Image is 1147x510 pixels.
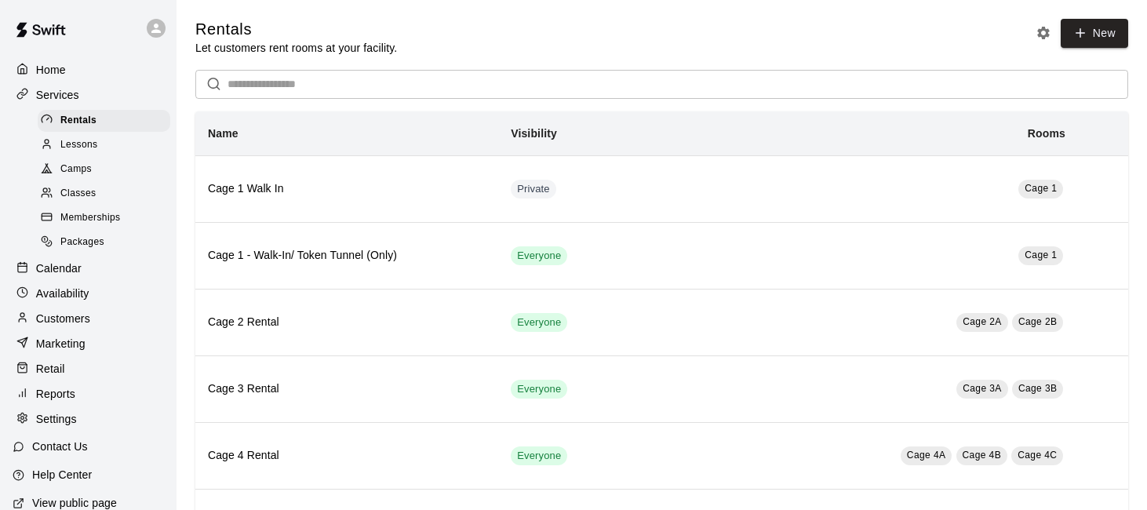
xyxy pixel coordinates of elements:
[963,450,1002,461] span: Cage 4B
[60,210,120,226] span: Memberships
[208,314,486,331] h6: Cage 2 Rental
[38,182,177,206] a: Classes
[36,336,86,352] p: Marketing
[38,183,170,205] div: Classes
[208,127,239,140] b: Name
[38,206,177,231] a: Memberships
[511,446,567,465] div: This service is visible to all of your customers
[511,315,567,330] span: Everyone
[60,137,98,153] span: Lessons
[1025,183,1057,194] span: Cage 1
[36,87,79,103] p: Services
[13,407,164,431] a: Settings
[36,311,90,326] p: Customers
[511,182,556,197] span: Private
[32,439,88,454] p: Contact Us
[60,235,104,250] span: Packages
[1018,316,1058,327] span: Cage 2B
[511,180,556,199] div: This service is hidden, and can only be accessed via a direct link
[13,83,164,107] a: Services
[208,247,486,264] h6: Cage 1 - Walk-In/ Token Tunnel (Only)
[195,19,397,40] h5: Rentals
[38,231,177,255] a: Packages
[511,246,567,265] div: This service is visible to all of your customers
[1028,127,1065,140] b: Rooms
[32,467,92,483] p: Help Center
[907,450,946,461] span: Cage 4A
[38,110,170,132] div: Rentals
[13,257,164,280] a: Calendar
[13,382,164,406] a: Reports
[1032,21,1055,45] button: Rental settings
[208,381,486,398] h6: Cage 3 Rental
[38,133,177,157] a: Lessons
[60,113,96,129] span: Rentals
[38,108,177,133] a: Rentals
[963,383,1002,394] span: Cage 3A
[60,162,92,177] span: Camps
[511,380,567,399] div: This service is visible to all of your customers
[36,260,82,276] p: Calendar
[60,186,96,202] span: Classes
[208,180,486,198] h6: Cage 1 Walk In
[38,158,177,182] a: Camps
[36,386,75,402] p: Reports
[36,361,65,377] p: Retail
[13,307,164,330] a: Customers
[38,158,170,180] div: Camps
[13,282,164,305] a: Availability
[13,332,164,355] a: Marketing
[36,62,66,78] p: Home
[1025,250,1057,260] span: Cage 1
[38,231,170,253] div: Packages
[38,207,170,229] div: Memberships
[1018,450,1057,461] span: Cage 4C
[36,411,77,427] p: Settings
[511,313,567,332] div: This service is visible to all of your customers
[511,249,567,264] span: Everyone
[511,382,567,397] span: Everyone
[511,127,557,140] b: Visibility
[13,357,164,381] a: Retail
[208,447,486,464] h6: Cage 4 Rental
[1061,19,1128,48] a: New
[511,449,567,464] span: Everyone
[1018,383,1058,394] span: Cage 3B
[963,316,1002,327] span: Cage 2A
[13,58,164,82] a: Home
[36,286,89,301] p: Availability
[195,40,397,56] p: Let customers rent rooms at your facility.
[38,134,170,156] div: Lessons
